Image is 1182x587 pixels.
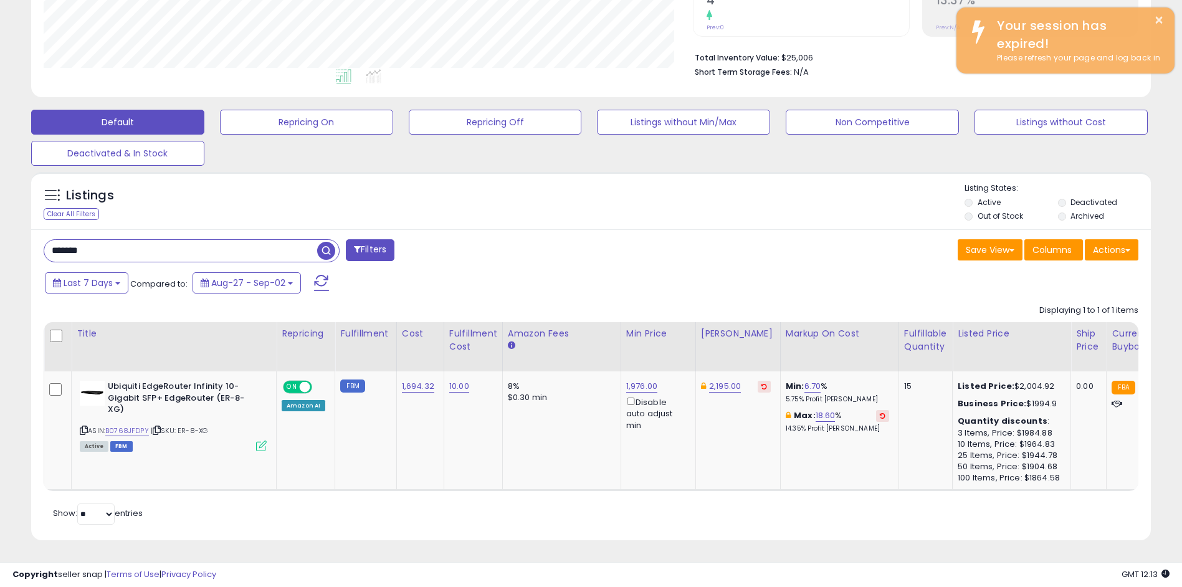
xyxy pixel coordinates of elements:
[786,327,894,340] div: Markup on Cost
[508,340,515,351] small: Amazon Fees.
[761,383,767,389] i: Revert to store-level Dynamic Max Price
[105,426,149,436] a: B0768JFDPY
[816,409,836,422] a: 18.60
[1122,568,1170,580] span: 2025-09-13 12:13 GMT
[449,380,469,393] a: 10.00
[707,24,724,31] small: Prev: 0
[508,381,611,392] div: 8%
[80,381,267,450] div: ASIN:
[958,398,1026,409] b: Business Price:
[786,110,959,135] button: Non Competitive
[310,382,330,393] span: OFF
[988,17,1165,52] div: Your session has expired!
[958,380,1014,392] b: Listed Price:
[904,381,943,392] div: 15
[880,413,885,419] i: Revert to store-level Max Markup
[31,110,204,135] button: Default
[695,52,779,63] b: Total Inventory Value:
[284,382,300,393] span: ON
[409,110,582,135] button: Repricing Off
[80,381,105,406] img: 315FUPK4WkL._SL40_.jpg
[110,441,133,452] span: FBM
[786,395,889,404] p: 5.75% Profit [PERSON_NAME]
[1032,244,1072,256] span: Columns
[66,187,114,204] h5: Listings
[31,141,204,166] button: Deactivated & In Stock
[988,52,1165,64] div: Please refresh your page and log back in
[151,426,207,436] span: | SKU: ER-8-XG
[1154,12,1164,28] button: ×
[282,327,330,340] div: Repricing
[340,379,365,393] small: FBM
[12,568,58,580] strong: Copyright
[958,239,1022,260] button: Save View
[786,380,804,392] b: Min:
[53,507,143,519] span: Show: entries
[107,568,160,580] a: Terms of Use
[597,110,770,135] button: Listings without Min/Max
[193,272,301,293] button: Aug-27 - Sep-02
[108,381,259,419] b: Ubiquiti EdgeRouter Infinity 10-Gigabit SFP+ EdgeRouter (ER-8-XG)
[958,472,1061,484] div: 100 Items, Price: $1864.58
[786,411,791,419] i: This overrides the store level max markup for this listing
[786,424,889,433] p: 14.35% Profit [PERSON_NAME]
[695,67,792,77] b: Short Term Storage Fees:
[211,277,285,289] span: Aug-27 - Sep-02
[958,427,1061,439] div: 3 Items, Price: $1984.88
[402,327,439,340] div: Cost
[794,409,816,421] b: Max:
[1076,327,1101,353] div: Ship Price
[282,400,325,411] div: Amazon AI
[958,398,1061,409] div: $1994.9
[626,380,657,393] a: 1,976.00
[958,381,1061,392] div: $2,004.92
[508,392,611,403] div: $0.30 min
[695,49,1129,64] li: $25,006
[701,382,706,390] i: This overrides the store level Dynamic Max Price for this listing
[220,110,393,135] button: Repricing On
[1024,239,1083,260] button: Columns
[958,415,1047,427] b: Quantity discounts
[958,327,1065,340] div: Listed Price
[45,272,128,293] button: Last 7 Days
[978,197,1001,208] label: Active
[1076,381,1097,392] div: 0.00
[402,380,434,393] a: 1,694.32
[958,461,1061,472] div: 50 Items, Price: $1904.68
[1085,239,1138,260] button: Actions
[1112,381,1135,394] small: FBA
[1070,211,1104,221] label: Archived
[1138,380,1168,392] span: 1979.08
[340,327,391,340] div: Fulfillment
[786,381,889,404] div: %
[936,24,960,31] small: Prev: N/A
[77,327,271,340] div: Title
[346,239,394,261] button: Filters
[1039,305,1138,317] div: Displaying 1 to 1 of 1 items
[161,568,216,580] a: Privacy Policy
[958,439,1061,450] div: 10 Items, Price: $1964.83
[1070,197,1117,208] label: Deactivated
[958,416,1061,427] div: :
[64,277,113,289] span: Last 7 Days
[978,211,1023,221] label: Out of Stock
[701,327,775,340] div: [PERSON_NAME]
[794,66,809,78] span: N/A
[804,380,821,393] a: 6.70
[786,410,889,433] div: %
[626,327,690,340] div: Min Price
[80,441,108,452] span: All listings currently available for purchase on Amazon
[626,395,686,431] div: Disable auto adjust min
[965,183,1151,194] p: Listing States:
[449,327,497,353] div: Fulfillment Cost
[780,322,898,371] th: The percentage added to the cost of goods (COGS) that forms the calculator for Min & Max prices.
[130,278,188,290] span: Compared to:
[709,380,741,393] a: 2,195.00
[508,327,616,340] div: Amazon Fees
[975,110,1148,135] button: Listings without Cost
[12,569,216,581] div: seller snap | |
[1112,327,1176,353] div: Current Buybox Price
[904,327,947,353] div: Fulfillable Quantity
[44,208,99,220] div: Clear All Filters
[958,450,1061,461] div: 25 Items, Price: $1944.78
